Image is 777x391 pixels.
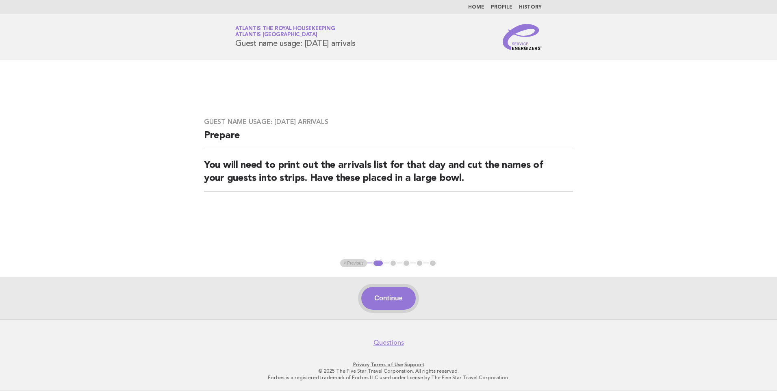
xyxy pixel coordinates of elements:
a: History [519,5,542,10]
h1: Guest name usage: [DATE] arrivals [235,26,356,48]
button: Continue [361,287,415,310]
button: 1 [372,259,384,267]
p: · · [140,361,637,368]
h2: Prepare [204,129,573,149]
h3: Guest name usage: [DATE] arrivals [204,118,573,126]
h2: You will need to print out the arrivals list for that day and cut the names of your guests into s... [204,159,573,192]
p: Forbes is a registered trademark of Forbes LLC used under license by The Five Star Travel Corpora... [140,374,637,381]
a: Questions [373,339,404,347]
a: Atlantis the Royal HousekeepingAtlantis [GEOGRAPHIC_DATA] [235,26,335,37]
a: Home [468,5,484,10]
a: Terms of Use [371,362,403,367]
a: Privacy [353,362,369,367]
a: Profile [491,5,512,10]
span: Atlantis [GEOGRAPHIC_DATA] [235,33,317,38]
img: Service Energizers [503,24,542,50]
a: Support [404,362,424,367]
p: © 2025 The Five Star Travel Corporation. All rights reserved. [140,368,637,374]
